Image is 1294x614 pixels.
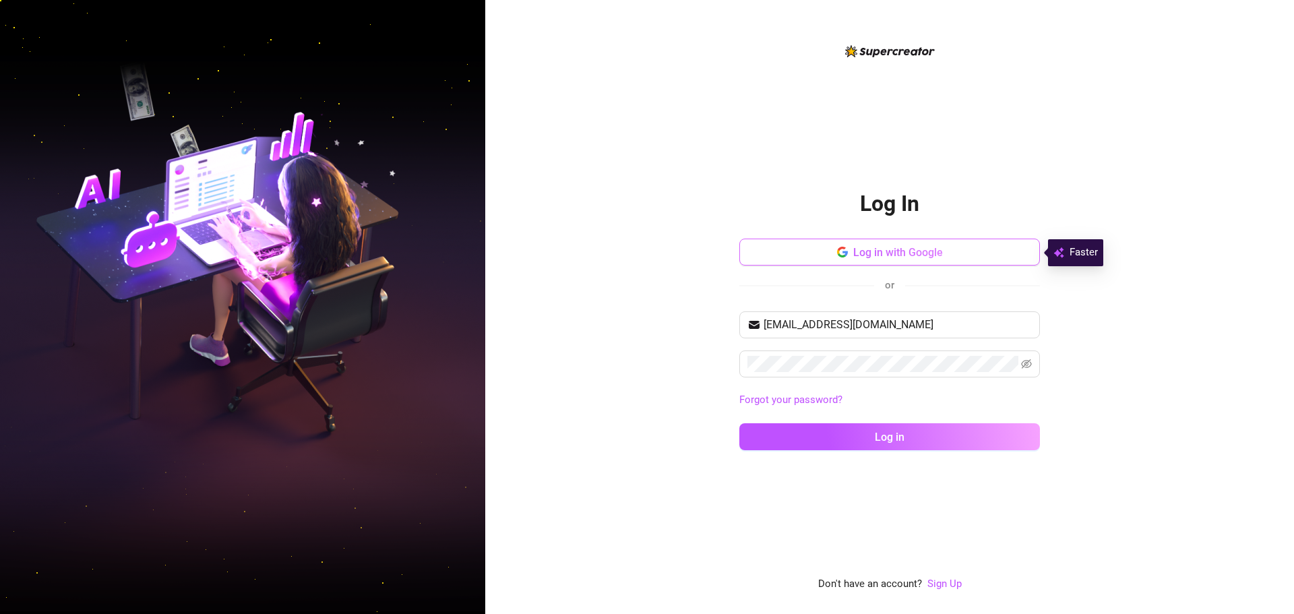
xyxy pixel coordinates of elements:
span: or [885,279,894,291]
input: Your email [764,317,1032,333]
button: Log in with Google [739,239,1040,266]
span: Faster [1070,245,1098,261]
a: Forgot your password? [739,394,842,406]
span: eye-invisible [1021,359,1032,369]
a: Sign Up [927,578,962,590]
a: Forgot your password? [739,392,1040,408]
span: Log in [875,431,904,443]
h2: Log In [860,190,919,218]
button: Log in [739,423,1040,450]
img: logo-BBDzfeDw.svg [845,45,935,57]
img: svg%3e [1053,245,1064,261]
span: Log in with Google [853,246,943,259]
span: Don't have an account? [818,576,922,592]
a: Sign Up [927,576,962,592]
